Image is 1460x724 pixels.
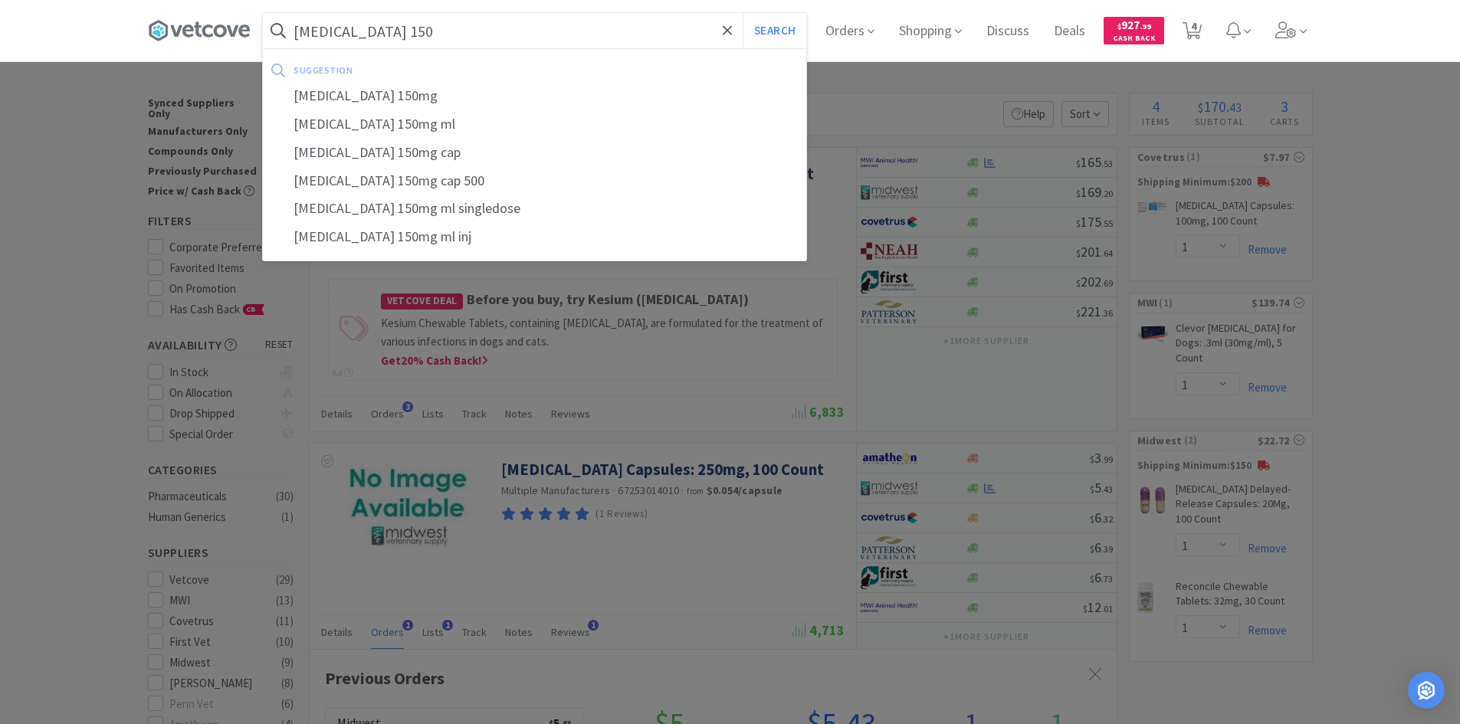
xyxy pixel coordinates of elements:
button: Search [743,13,806,48]
div: [MEDICAL_DATA] 150mg cap [263,139,806,167]
a: Discuss [980,25,1035,38]
div: [MEDICAL_DATA] 150mg cap 500 [263,167,806,195]
div: [MEDICAL_DATA] 150mg ml inj [263,223,806,251]
span: . 99 [1140,21,1151,31]
div: [MEDICAL_DATA] 150mg ml singledose [263,195,806,223]
div: suggestion [294,58,575,82]
a: 4 [1176,26,1208,40]
div: Open Intercom Messenger [1408,672,1445,709]
span: 927 [1117,18,1151,32]
div: [MEDICAL_DATA] 150mg ml [263,110,806,139]
div: [MEDICAL_DATA] 150mg [263,82,806,110]
input: Search by item, sku, manufacturer, ingredient, size... [263,13,806,48]
span: $ [1117,21,1121,31]
span: Cash Back [1113,34,1155,44]
a: $927.99Cash Back [1104,10,1164,51]
a: Deals [1048,25,1091,38]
